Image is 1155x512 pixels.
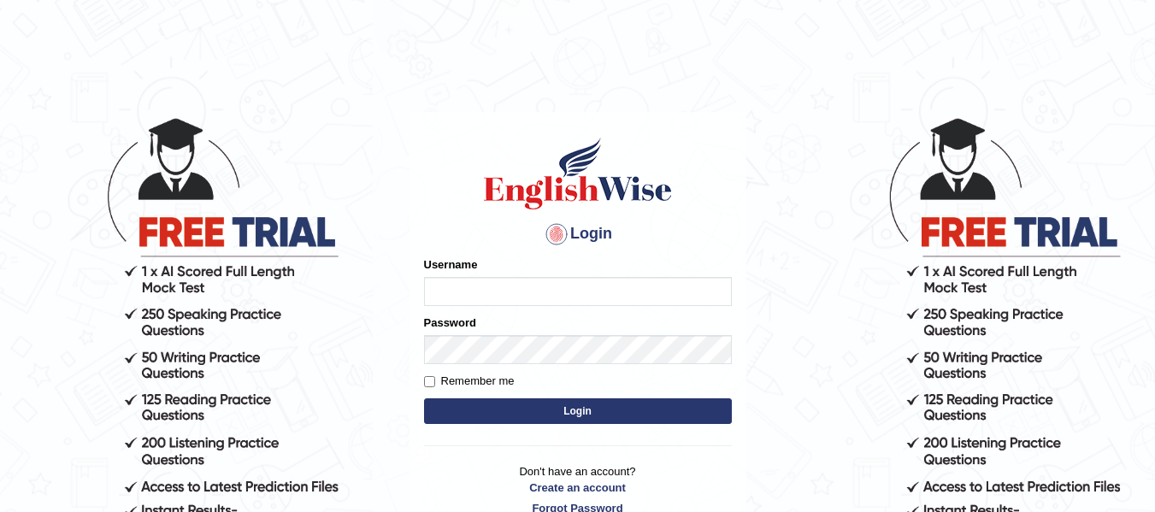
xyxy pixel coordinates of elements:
button: Login [424,398,732,424]
label: Password [424,315,476,331]
input: Remember me [424,376,435,387]
a: Create an account [424,480,732,496]
img: Logo of English Wise sign in for intelligent practice with AI [480,135,675,212]
h4: Login [424,221,732,248]
label: Username [424,256,478,273]
label: Remember me [424,373,515,390]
